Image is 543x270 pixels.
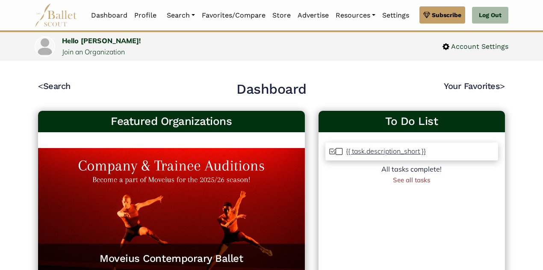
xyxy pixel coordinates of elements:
[62,36,141,45] a: Hello [PERSON_NAME]!
[325,164,498,175] div: All tasks complete!
[325,114,498,129] a: To Do List
[47,252,296,265] a: Moveius Contemporary Ballet
[443,41,508,52] a: Account Settings
[269,6,294,24] a: Store
[236,80,307,98] h2: Dashboard
[449,41,508,52] span: Account Settings
[393,176,430,184] a: See all tasks
[444,81,505,91] a: Your Favorites
[38,80,43,91] code: <
[131,6,160,24] a: Profile
[419,6,465,24] a: Subscribe
[88,6,131,24] a: Dashboard
[45,114,298,129] h3: Featured Organizations
[472,7,508,24] a: Log Out
[432,10,461,20] span: Subscribe
[423,10,430,20] img: gem.svg
[198,6,269,24] a: Favorites/Compare
[163,6,198,24] a: Search
[38,81,71,91] a: <Search
[500,80,505,91] code: >
[332,6,379,24] a: Resources
[35,37,54,56] img: profile picture
[294,6,332,24] a: Advertise
[379,6,413,24] a: Settings
[62,47,125,56] a: Join an Organization
[346,147,426,155] p: {{ task.description_short }}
